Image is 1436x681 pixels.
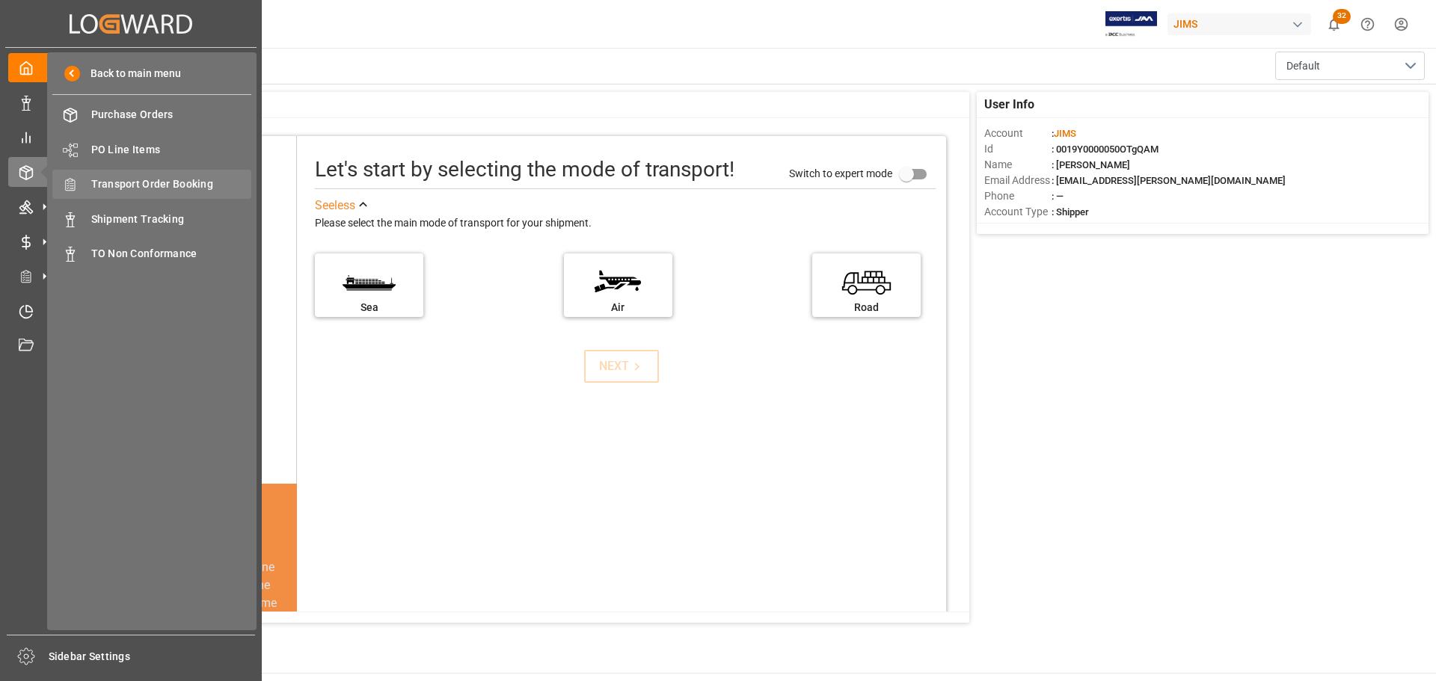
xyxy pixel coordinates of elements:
[1052,175,1286,186] span: : [EMAIL_ADDRESS][PERSON_NAME][DOMAIN_NAME]
[599,357,645,375] div: NEXT
[1275,52,1425,80] button: open menu
[984,173,1052,188] span: Email Address
[8,296,254,325] a: Timeslot Management V2
[8,331,254,360] a: Document Management
[1333,9,1351,24] span: 32
[91,142,252,158] span: PO Line Items
[8,53,254,82] a: My Cockpit
[80,66,181,81] span: Back to main menu
[52,135,251,164] a: PO Line Items
[315,215,936,232] div: Please select the main mode of transport for your shipment.
[315,154,734,185] div: Let's start by selecting the mode of transport!
[49,649,256,665] span: Sidebar Settings
[984,141,1052,157] span: Id
[315,197,355,215] div: See less
[8,123,254,152] a: My Reports
[1052,128,1076,139] span: :
[52,170,251,199] a: Transport Order Booking
[322,300,416,315] div: Sea
[820,300,913,315] div: Road
[91,107,252,123] span: Purchase Orders
[1317,7,1351,41] button: show 32 new notifications
[1351,7,1384,41] button: Help Center
[571,300,665,315] div: Air
[984,188,1052,204] span: Phone
[8,87,254,117] a: Data Management
[789,167,892,179] span: Switch to expert mode
[984,204,1052,220] span: Account Type
[91,212,252,227] span: Shipment Tracking
[1167,13,1311,35] div: JIMS
[1052,206,1089,218] span: : Shipper
[584,350,659,383] button: NEXT
[1052,159,1130,170] span: : [PERSON_NAME]
[984,96,1034,114] span: User Info
[52,239,251,268] a: TO Non Conformance
[52,204,251,233] a: Shipment Tracking
[984,157,1052,173] span: Name
[984,126,1052,141] span: Account
[1052,191,1064,202] span: : —
[1054,128,1076,139] span: JIMS
[1167,10,1317,38] button: JIMS
[91,246,252,262] span: TO Non Conformance
[1286,58,1320,74] span: Default
[1052,144,1159,155] span: : 0019Y0000050OTgQAM
[1105,11,1157,37] img: Exertis%20JAM%20-%20Email%20Logo.jpg_1722504956.jpg
[91,176,252,192] span: Transport Order Booking
[52,100,251,129] a: Purchase Orders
